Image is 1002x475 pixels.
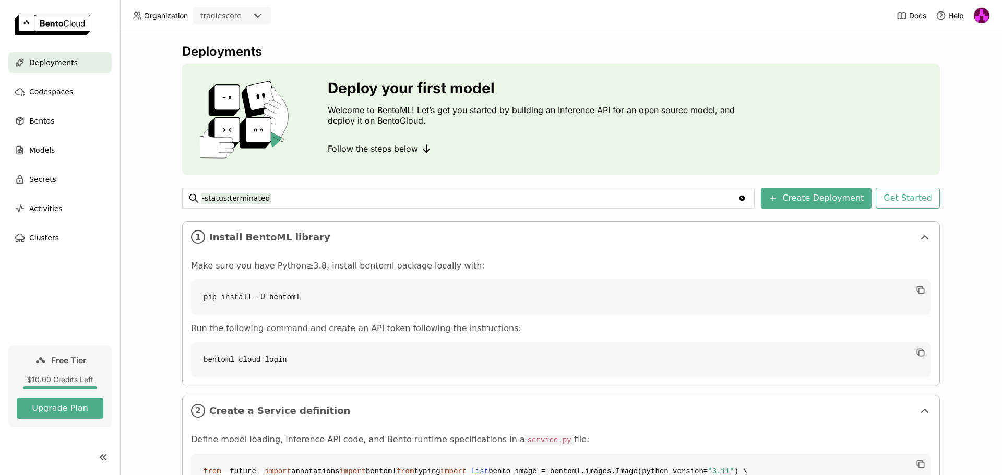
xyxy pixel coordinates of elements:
[182,44,940,59] div: Deployments
[191,434,931,445] p: Define model loading, inference API code, and Bento runtime specifications in a file:
[876,188,940,209] button: Get Started
[29,232,59,244] span: Clusters
[936,10,964,21] div: Help
[191,279,931,315] code: pip install -U bentoml
[191,261,931,271] p: Make sure you have Python≥3.8, install bentoml package locally with:
[8,140,112,161] a: Models
[17,398,103,419] button: Upgrade Plan
[8,198,112,219] a: Activities
[948,11,964,20] span: Help
[29,115,54,127] span: Bentos
[328,80,740,96] h3: Deploy your first model
[8,81,112,102] a: Codespaces
[525,435,574,445] code: service.py
[243,11,244,21] input: Selected tradiescore.
[200,10,242,21] div: tradiescore
[209,405,914,417] span: Create a Service definition
[897,10,926,21] a: Docs
[51,355,86,366] span: Free Tier
[15,15,90,35] img: logo
[183,395,939,426] div: 2Create a Service definition
[144,11,188,20] span: Organization
[29,144,55,156] span: Models
[974,8,989,23] img: Quang Le
[909,11,926,20] span: Docs
[8,111,112,131] a: Bentos
[183,222,939,252] div: 1Install BentoML library
[191,404,205,418] i: 2
[190,80,303,159] img: cover onboarding
[209,232,914,243] span: Install BentoML library
[8,169,112,190] a: Secrets
[191,342,931,377] code: bentoml cloud login
[8,227,112,248] a: Clusters
[8,346,112,427] a: Free Tier$10.00 Credits LeftUpgrade Plan
[29,173,56,186] span: Secrets
[29,86,73,98] span: Codespaces
[29,56,78,69] span: Deployments
[761,188,872,209] button: Create Deployment
[191,230,205,244] i: 1
[17,375,103,384] div: $10.00 Credits Left
[191,323,931,334] p: Run the following command and create an API token following the instructions:
[29,202,63,215] span: Activities
[328,143,418,154] span: Follow the steps below
[738,194,746,202] svg: Clear value
[328,105,740,126] p: Welcome to BentoML! Let’s get you started by building an Inference API for an open source model, ...
[8,52,112,73] a: Deployments
[201,190,738,206] input: Search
